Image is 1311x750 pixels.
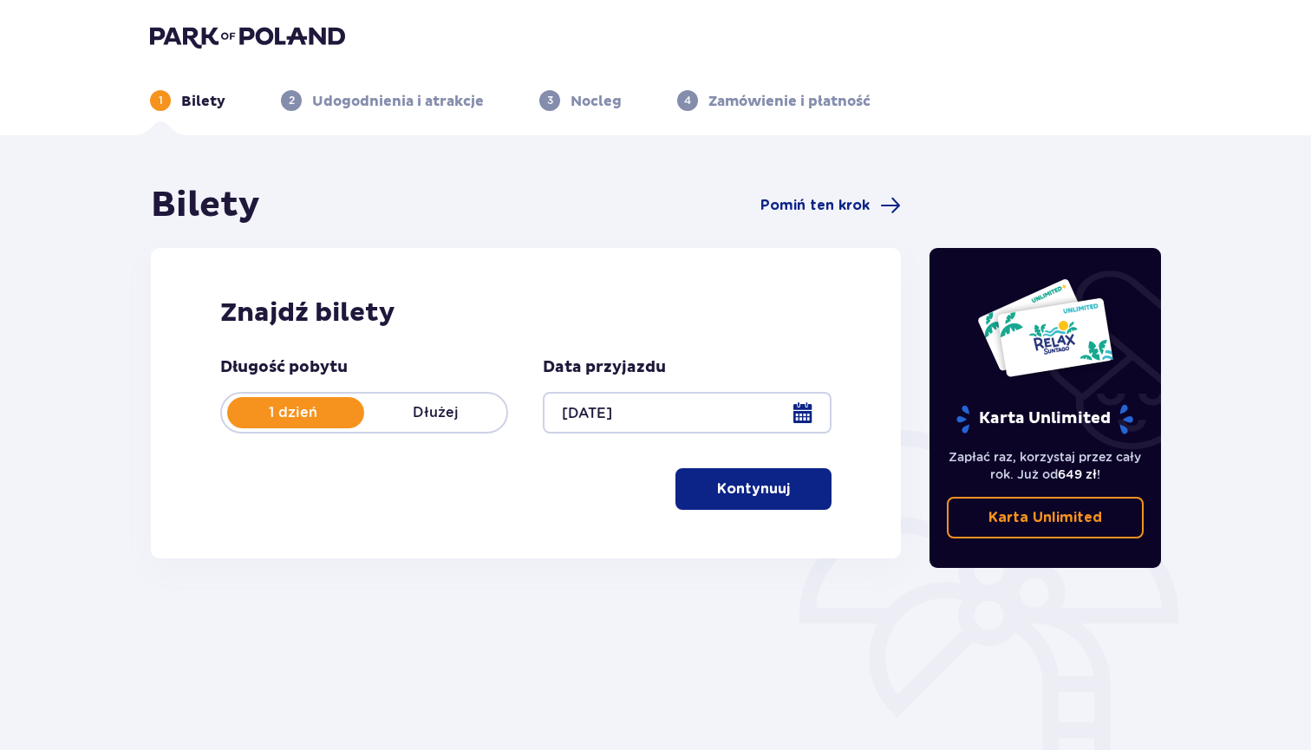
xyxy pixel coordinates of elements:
div: 3Nocleg [539,90,622,111]
p: Kontynuuj [717,479,790,499]
p: 1 dzień [222,403,364,422]
a: Karta Unlimited [947,497,1145,538]
button: Kontynuuj [675,468,832,510]
p: Zapłać raz, korzystaj przez cały rok. Już od ! [947,448,1145,483]
h1: Bilety [151,184,260,227]
span: Pomiń ten krok [760,196,870,215]
span: 649 zł [1058,467,1097,481]
h2: Znajdź bilety [220,297,832,329]
p: Dłużej [364,403,506,422]
p: Data przyjazdu [543,357,666,378]
p: Udogodnienia i atrakcje [312,92,484,111]
div: 1Bilety [150,90,225,111]
img: Park of Poland logo [150,24,345,49]
p: Długość pobytu [220,357,348,378]
p: Nocleg [571,92,622,111]
p: 2 [289,93,295,108]
a: Pomiń ten krok [760,195,901,216]
p: Karta Unlimited [955,404,1135,434]
p: 4 [684,93,691,108]
p: 3 [547,93,553,108]
p: 1 [159,93,163,108]
div: 2Udogodnienia i atrakcje [281,90,484,111]
p: Bilety [181,92,225,111]
p: Zamówienie i płatność [708,92,871,111]
div: 4Zamówienie i płatność [677,90,871,111]
p: Karta Unlimited [988,508,1102,527]
img: Dwie karty całoroczne do Suntago z napisem 'UNLIMITED RELAX', na białym tle z tropikalnymi liśćmi... [976,277,1114,378]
